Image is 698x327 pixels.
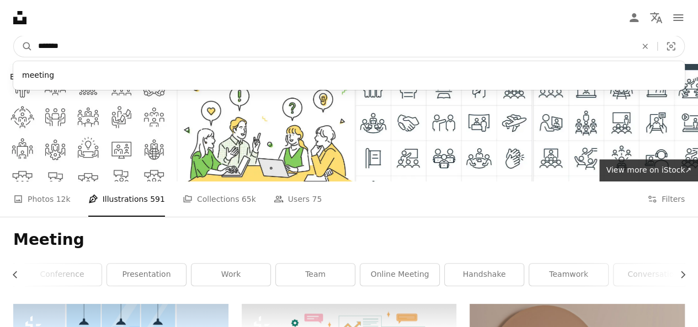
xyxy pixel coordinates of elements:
form: Find visuals sitewide [13,35,685,57]
button: Menu [667,7,689,29]
button: Clear [633,36,657,57]
a: Log in / Sign up [623,7,645,29]
a: presentation [107,264,186,286]
button: Visual search [658,36,684,57]
a: conference [23,264,102,286]
a: teamwork [529,264,608,286]
button: Search Unsplash [14,36,33,57]
img: Convention Thin Line Icons - Editable Stroke [355,64,532,181]
span: 20% off at [GEOGRAPHIC_DATA] ↗ [10,72,276,81]
button: scroll list to the left [13,264,25,286]
h1: Meeting [13,230,685,250]
span: 12k [56,193,71,205]
a: handshake [445,264,524,286]
a: View more on iStock↗ [599,159,698,181]
button: Language [645,7,667,29]
img: College students meeting in a brainstorming team [178,64,354,181]
a: Photos 12k [13,181,71,217]
a: online meeting [360,264,439,286]
a: Users 75 [274,181,322,217]
span: Browse premium images on iStock | [10,72,146,81]
span: View more on iStock ↗ [606,165,691,174]
a: conversation [614,264,692,286]
button: scroll list to the right [673,264,685,286]
a: Collections 65k [183,181,256,217]
div: meeting [13,66,685,85]
a: Home — Unsplash [13,11,26,24]
a: work [191,264,270,286]
span: 75 [312,193,322,205]
a: team [276,264,355,286]
button: Filters [647,181,685,217]
span: 65k [242,193,256,205]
